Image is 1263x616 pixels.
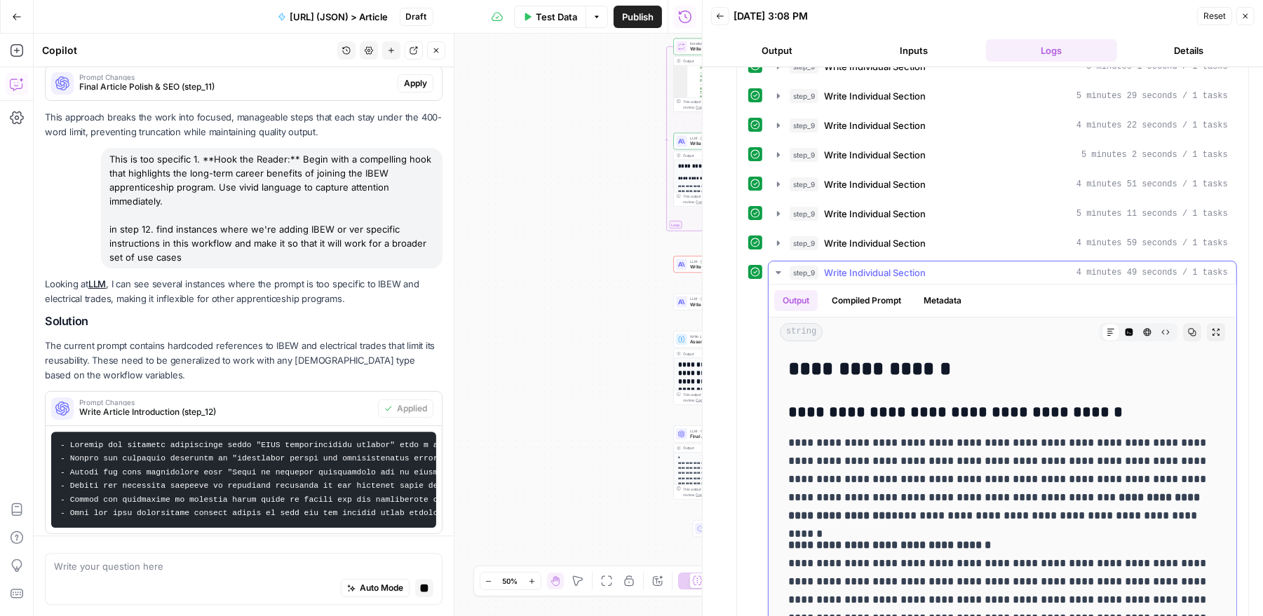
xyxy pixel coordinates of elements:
[622,10,654,24] span: Publish
[769,261,1236,284] button: 4 minutes 49 seconds / 1 tasks
[690,428,762,434] span: LLM · GPT-4.1
[690,140,762,147] span: Write Individual Section
[790,266,818,280] span: step_9
[769,85,1236,107] button: 5 minutes 29 seconds / 1 tasks
[614,6,662,28] button: Publish
[683,99,778,110] div: This output is too large & has been abbreviated for review. to view the full content.
[45,110,443,139] p: This approach breaks the work into focused, manageable steps that each stay under the 400-word li...
[690,338,761,345] span: Assemble Complete Article
[79,399,372,406] span: Prompt Changes
[673,256,781,273] div: LLM · [PERSON_NAME] 4Write Article Introduction
[824,207,926,221] span: Write Individual Section
[79,81,392,93] span: Final Article Polish & SEO (step_11)
[60,441,1150,518] code: - Loremip dol sitametc adipiscinge seddo "EIUS temporincididu utlabor" etdo m aliq enimadm veniam...
[790,207,818,221] span: step_9
[790,118,818,132] span: step_9
[360,582,403,594] span: Auto Mode
[1076,178,1228,191] span: 4 minutes 51 seconds / 1 tasks
[1203,10,1226,22] span: Reset
[398,74,433,93] button: Apply
[88,278,106,289] a: LLM
[1123,39,1255,62] button: Details
[690,433,762,440] span: Final Article Polish & SEO
[79,406,372,418] span: Write Article Introduction (step_12)
[79,74,392,81] span: Prompt Changes
[1076,266,1228,279] span: 4 minutes 49 seconds / 1 tasks
[690,263,761,271] span: Write Article Introduction
[769,144,1236,166] button: 5 minutes 2 seconds / 1 tasks
[1076,237,1228,249] span: 4 minutes 59 seconds / 1 tasks
[774,290,818,311] button: Output
[683,486,778,498] div: This output is too large & has been abbreviated for review. to view the full content.
[683,58,762,64] div: Output
[769,232,1236,254] button: 4 minutes 59 seconds / 1 tasks
[683,193,778,205] div: This output is too large & has been abbreviated for review. to view the full content.
[290,10,389,24] span: [URL] (JSON) > Article
[790,148,818,162] span: step_9
[1197,7,1232,25] button: Reset
[769,114,1236,137] button: 4 minutes 22 seconds / 1 tasks
[683,351,762,357] div: Output
[690,334,761,339] span: Write Liquid Text
[673,39,781,112] div: LoopIterationWrite Article SectionsOutput electrical apprenticeship is a competitive , multi-step...
[824,118,926,132] span: Write Individual Section
[690,135,762,141] span: LLM · [PERSON_NAME] 4
[1081,149,1228,161] span: 5 minutes 2 seconds / 1 tasks
[824,236,926,250] span: Write Individual Section
[683,392,778,403] div: This output is too large & has been abbreviated for review. to view the full content.
[45,338,443,383] p: The current prompt contains hardcoded references to IBEW and electrical trades that limit its reu...
[45,315,443,328] h2: Solution
[690,259,761,264] span: LLM · [PERSON_NAME] 4
[1076,207,1228,220] span: 5 minutes 11 seconds / 1 tasks
[849,39,980,62] button: Inputs
[514,6,586,28] button: Test Data
[824,266,926,280] span: Write Individual Section
[341,579,410,597] button: Auto Mode
[769,173,1236,196] button: 4 minutes 51 seconds / 1 tasks
[683,446,762,451] div: Output
[824,89,926,103] span: Write Individual Section
[986,39,1118,62] button: Logs
[101,148,443,268] div: This is too specific 1. **Hook the Reader:** Begin with a compelling hook that highlights the lon...
[397,402,427,415] span: Applied
[690,41,762,46] span: Iteration
[823,290,910,311] button: Compiled Prompt
[536,10,577,24] span: Test Data
[711,39,843,62] button: Output
[1076,119,1228,132] span: 4 minutes 22 seconds / 1 tasks
[378,399,433,418] button: Applied
[780,323,823,341] span: string
[406,11,427,23] span: Draft
[45,277,443,306] p: Looking at , I can see several instances where the prompt is too specific to IBEW and electrical ...
[1076,90,1228,102] span: 5 minutes 29 seconds / 1 tasks
[690,296,761,301] span: LLM · [PERSON_NAME] 4
[769,203,1236,225] button: 5 minutes 11 seconds / 1 tasks
[690,46,762,53] span: Write Article Sections
[824,148,926,162] span: Write Individual Section
[915,290,970,311] button: Metadata
[404,77,427,90] span: Apply
[503,575,518,587] span: 50%
[683,153,762,158] div: Output
[269,6,397,28] button: [URL] (JSON) > Article
[42,43,333,57] div: Copilot
[673,294,781,310] div: LLM · [PERSON_NAME] 4Write Article Conclusion
[790,177,818,191] span: step_9
[824,177,926,191] span: Write Individual Section
[790,236,818,250] span: step_9
[690,301,761,308] span: Write Article Conclusion
[790,89,818,103] span: step_9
